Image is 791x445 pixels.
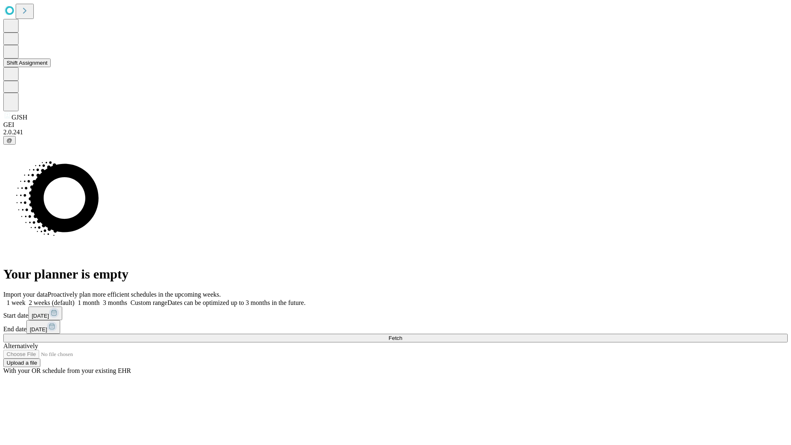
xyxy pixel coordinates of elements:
[3,358,40,367] button: Upload a file
[48,291,221,298] span: Proactively plan more efficient schedules in the upcoming weeks.
[26,320,60,334] button: [DATE]
[7,299,26,306] span: 1 week
[30,326,47,333] span: [DATE]
[12,114,27,121] span: GJSH
[3,334,788,342] button: Fetch
[3,291,48,298] span: Import your data
[388,335,402,341] span: Fetch
[3,129,788,136] div: 2.0.241
[29,299,75,306] span: 2 weeks (default)
[3,367,131,374] span: With your OR schedule from your existing EHR
[3,307,788,320] div: Start date
[28,307,62,320] button: [DATE]
[3,320,788,334] div: End date
[131,299,167,306] span: Custom range
[78,299,100,306] span: 1 month
[3,267,788,282] h1: Your planner is empty
[167,299,305,306] span: Dates can be optimized up to 3 months in the future.
[3,59,51,67] button: Shift Assignment
[3,136,16,145] button: @
[7,137,12,143] span: @
[103,299,127,306] span: 3 months
[32,313,49,319] span: [DATE]
[3,342,38,349] span: Alternatively
[3,121,788,129] div: GEI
